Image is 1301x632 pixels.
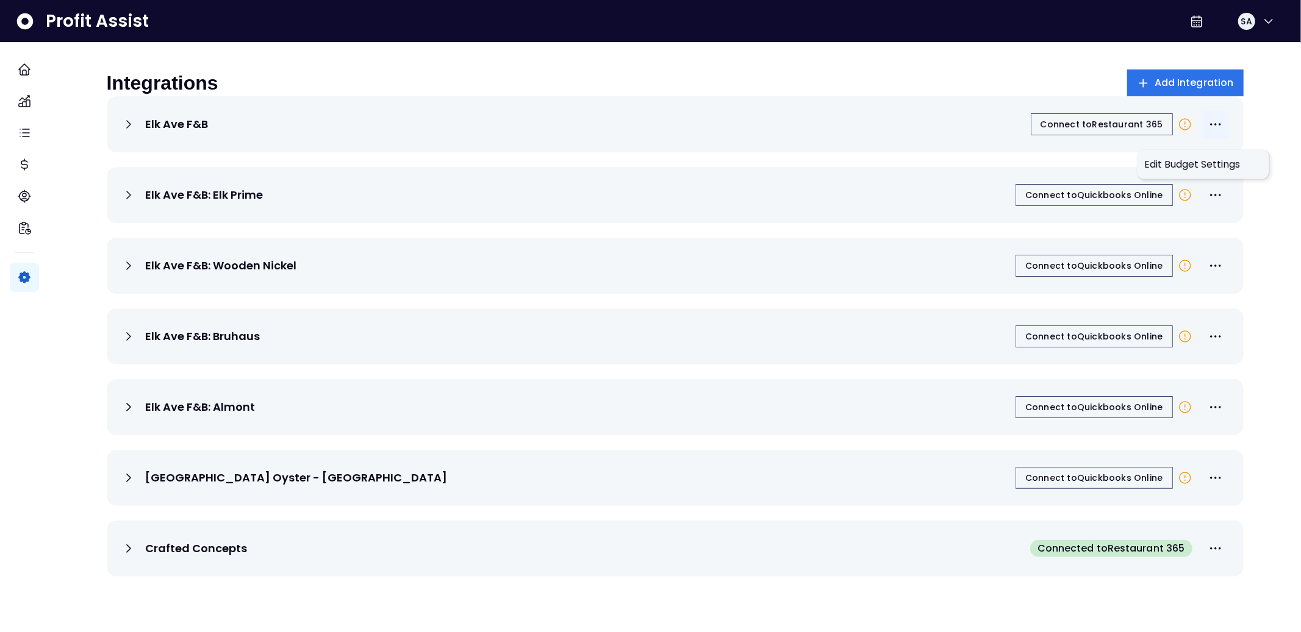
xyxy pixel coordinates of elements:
p: Elk Ave F&B: Bruhaus [146,329,260,344]
button: More options [1202,535,1229,562]
button: Add Integration [1127,69,1244,96]
p: Crafted Concepts [146,541,248,556]
button: Connect toQuickbooks Online [1016,325,1172,347]
span: Profit Assist [46,10,149,32]
span: Connect to Quickbooks Online [1025,330,1163,343]
p: Elk Ave F&B: Elk Prime [146,188,263,202]
button: More options [1202,394,1229,421]
button: More options [1202,252,1229,279]
button: Connect toQuickbooks Online [1016,184,1172,206]
p: Elk Ave F&B: Wooden Nickel [146,258,297,273]
button: Connect toQuickbooks Online [1016,255,1172,277]
span: Connect to Quickbooks Online [1025,189,1163,201]
span: Connect to Quickbooks Online [1025,260,1163,272]
button: More options [1202,111,1229,138]
button: Connect toQuickbooks Online [1016,467,1172,489]
span: SA [1241,15,1252,27]
p: Elk Ave F&B [146,117,209,132]
button: More options [1202,182,1229,208]
span: Connect to Quickbooks Online [1025,401,1163,413]
span: Connect to Restaurant 365 [1041,118,1163,130]
span: Edit Budget Settings [1144,157,1261,172]
button: More options [1202,323,1229,350]
span: Add Integration [1155,76,1234,90]
div: More options [1137,150,1269,179]
button: Connect toRestaurant 365 [1031,113,1173,135]
p: Integrations [107,71,218,95]
p: [GEOGRAPHIC_DATA] Oyster - [GEOGRAPHIC_DATA] [146,470,448,485]
span: Connect to Quickbooks Online [1025,472,1163,484]
button: More options [1202,464,1229,491]
button: Connect toQuickbooks Online [1016,396,1172,418]
span: Connected to Restaurant 365 [1038,541,1185,556]
p: Elk Ave F&B: Almont [146,400,256,414]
